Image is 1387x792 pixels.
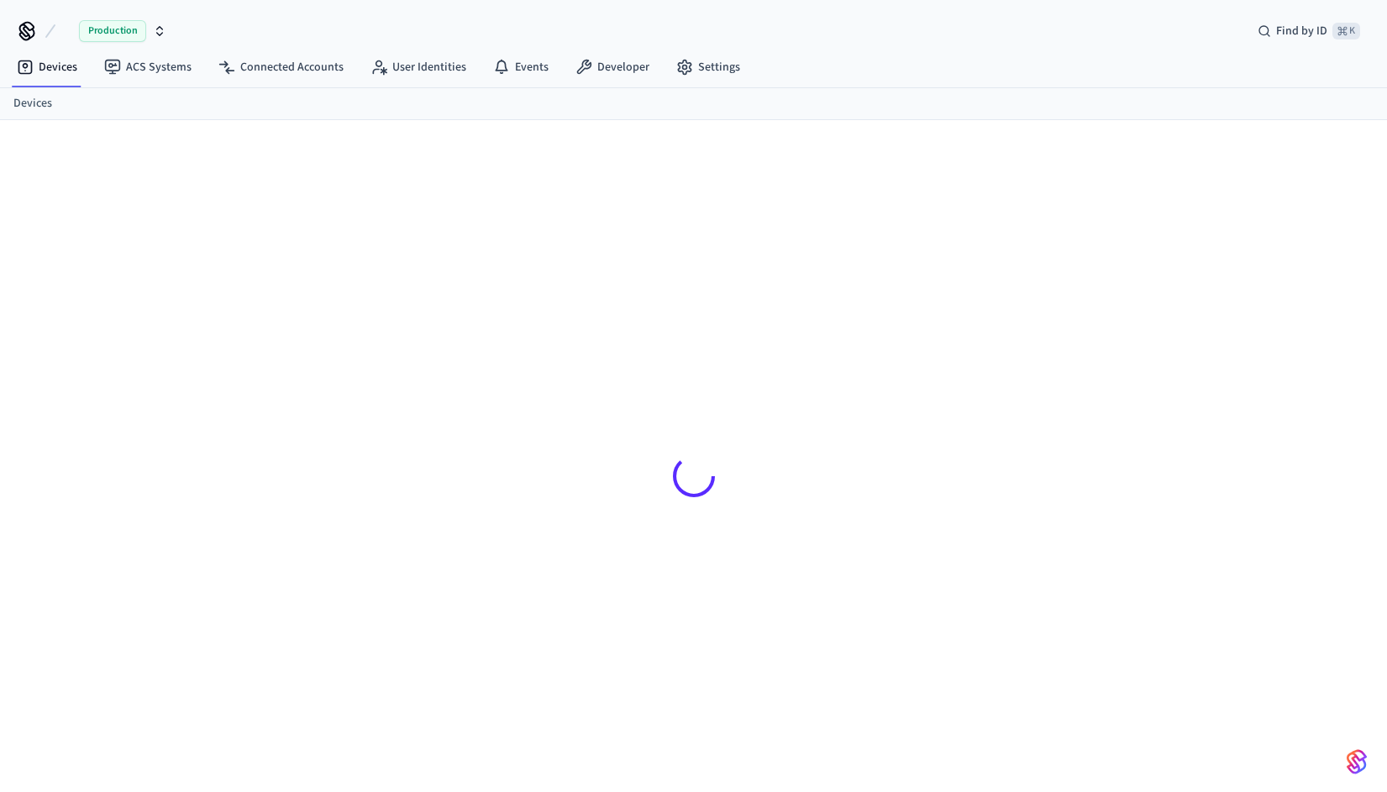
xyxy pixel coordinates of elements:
a: Connected Accounts [205,52,357,82]
a: Settings [663,52,754,82]
a: Devices [13,95,52,113]
span: Find by ID [1276,23,1327,39]
a: ACS Systems [91,52,205,82]
a: Developer [562,52,663,82]
img: SeamLogoGradient.69752ec5.svg [1347,748,1367,775]
a: User Identities [357,52,480,82]
a: Events [480,52,562,82]
a: Devices [3,52,91,82]
span: Production [79,20,146,42]
div: Find by ID⌘ K [1244,16,1374,46]
span: ⌘ K [1332,23,1360,39]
